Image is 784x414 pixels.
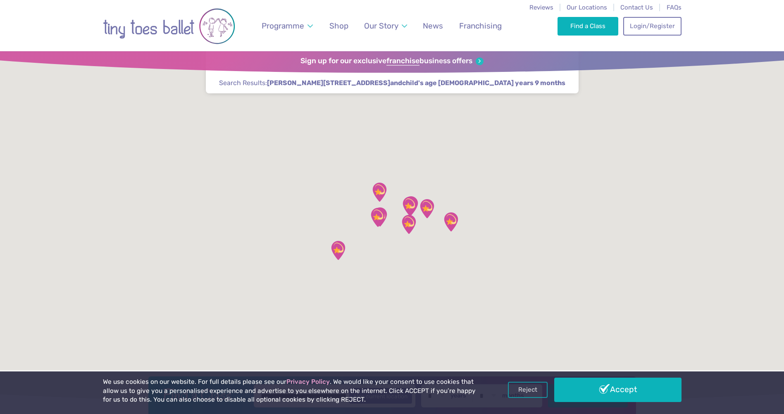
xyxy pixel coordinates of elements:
a: Reviews [529,4,553,11]
div: Caerleon Town Hall [400,195,421,216]
span: child's age [DEMOGRAPHIC_DATA] years 9 months [402,79,565,88]
a: Franchising [455,16,505,36]
div: Caerleon Scout Hut [399,196,420,217]
a: News [419,16,447,36]
a: Find a Class [558,17,618,35]
a: Sign up for our exclusivefranchisebusiness offers [300,57,484,66]
a: Accept [554,378,682,402]
span: Our Story [364,21,398,31]
span: Programme [262,21,304,31]
div: Langstone Village Hall [417,198,437,219]
a: Contact Us [620,4,653,11]
a: Our Story [360,16,411,36]
a: Privacy Policy [286,378,330,385]
strong: franchise [386,57,419,66]
a: Shop [325,16,352,36]
span: [PERSON_NAME][STREET_ADDRESS] [267,79,390,88]
p: We use cookies on our website. For full details please see our . We would like your consent to us... [103,378,479,404]
span: News [423,21,443,31]
img: tiny toes ballet [103,5,235,47]
a: Programme [257,16,317,36]
div: Rhiwderin Village Hall [367,207,388,228]
strong: and [267,79,565,87]
div: Henllys Village Hall [369,182,390,202]
a: FAQs [667,4,682,11]
span: Shop [329,21,348,31]
a: Reject [508,382,548,397]
div: Tydu Community Hall [369,207,390,227]
a: Our Locations [567,4,607,11]
div: Magor & Undy Community Hub [441,212,461,232]
a: Login/Register [623,17,681,35]
span: Franchising [459,21,502,31]
div: 1Gym Newport [398,214,419,235]
div: Maes Y Coed Community Centre [328,240,348,261]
